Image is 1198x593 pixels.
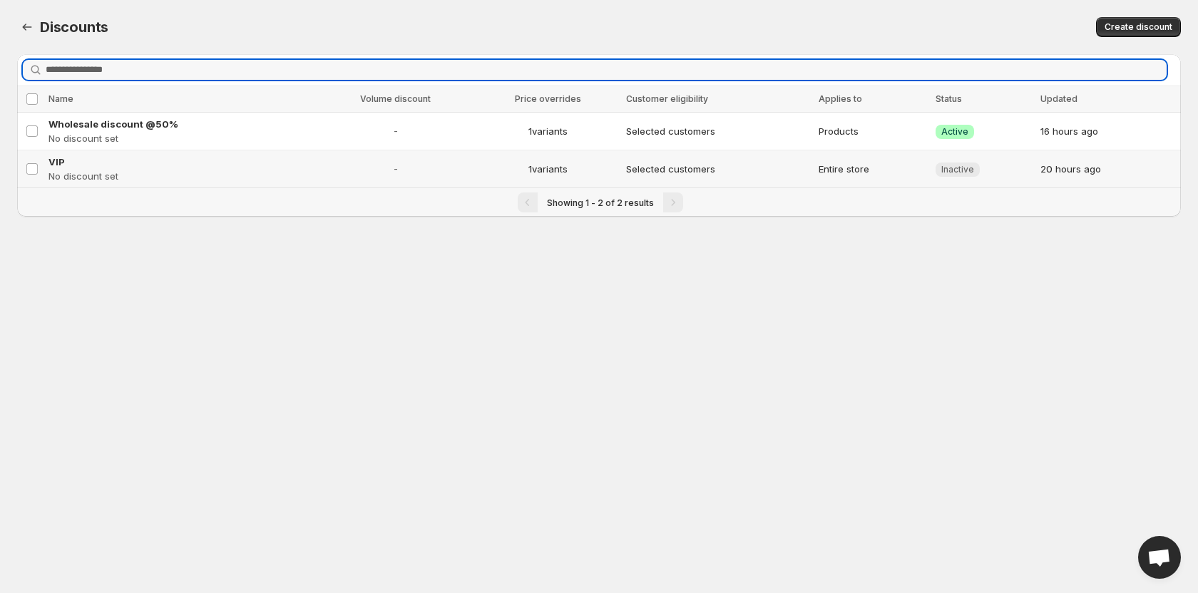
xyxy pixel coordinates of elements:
span: Active [941,126,968,138]
span: Status [936,93,962,104]
button: Create discount [1096,17,1181,37]
span: Create discount [1105,21,1172,33]
span: Name [48,93,73,104]
nav: Pagination [17,187,1181,217]
span: Discounts [40,19,108,36]
p: No discount set [48,131,313,145]
td: Products [814,113,931,150]
td: Entire store [814,150,931,188]
a: Open chat [1138,536,1181,579]
span: Showing 1 - 2 of 2 results [547,197,654,208]
span: Customer eligibility [626,93,708,104]
p: No discount set [48,169,313,183]
span: - [322,124,469,138]
span: Wholesale discount @50% [48,118,178,130]
td: Selected customers [622,113,815,150]
button: Back to dashboard [17,17,37,37]
a: Wholesale discount @50% [48,117,313,131]
span: - [322,162,469,176]
span: Price overrides [515,93,581,104]
td: 20 hours ago [1036,150,1182,188]
span: 1 variants [478,162,617,176]
td: 16 hours ago [1036,113,1182,150]
span: 1 variants [478,124,617,138]
td: Selected customers [622,150,815,188]
span: Updated [1040,93,1077,104]
span: Volume discount [360,93,431,104]
span: Inactive [941,164,974,175]
span: VIP [48,156,65,167]
span: Applies to [819,93,862,104]
a: VIP [48,155,313,169]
